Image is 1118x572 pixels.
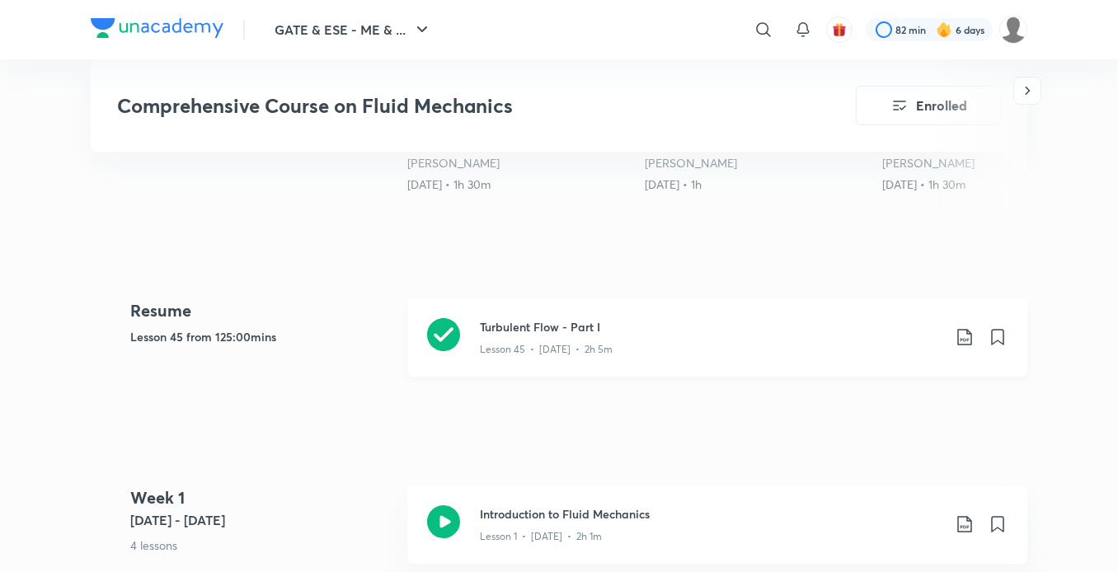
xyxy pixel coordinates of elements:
[130,298,394,323] h4: Resume
[407,155,500,171] a: [PERSON_NAME]
[936,21,952,38] img: streak
[826,16,853,43] button: avatar
[999,16,1027,44] img: Mujtaba Ahsan
[407,155,632,171] div: Praveen Kulkarni
[882,176,1106,193] div: 30th Jul • 1h 30m
[856,86,1001,125] button: Enrolled
[832,22,847,37] img: avatar
[130,485,394,510] h4: Week 1
[882,155,1106,171] div: Praveen Kulkarni
[91,18,223,42] a: Company Logo
[480,529,602,544] p: Lesson 1 • [DATE] • 2h 1m
[480,318,942,335] h3: Turbulent Flow - Part I
[265,13,442,46] button: GATE & ESE - ME & ...
[130,510,394,530] h5: [DATE] - [DATE]
[645,155,869,171] div: Praveen Kulkarni
[407,298,1027,396] a: Turbulent Flow - Part ILesson 45 • [DATE] • 2h 5m
[130,537,394,554] p: 4 lessons
[117,94,763,118] h3: Comprehensive Course on Fluid Mechanics
[480,342,613,357] p: Lesson 45 • [DATE] • 2h 5m
[480,505,942,523] h3: Introduction to Fluid Mechanics
[645,155,737,171] a: [PERSON_NAME]
[407,176,632,193] div: 30th Apr • 1h 30m
[645,176,869,193] div: 25th Jun • 1h
[882,155,975,171] a: [PERSON_NAME]
[91,18,223,38] img: Company Logo
[130,328,394,345] h5: Lesson 45 from 125:00mins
